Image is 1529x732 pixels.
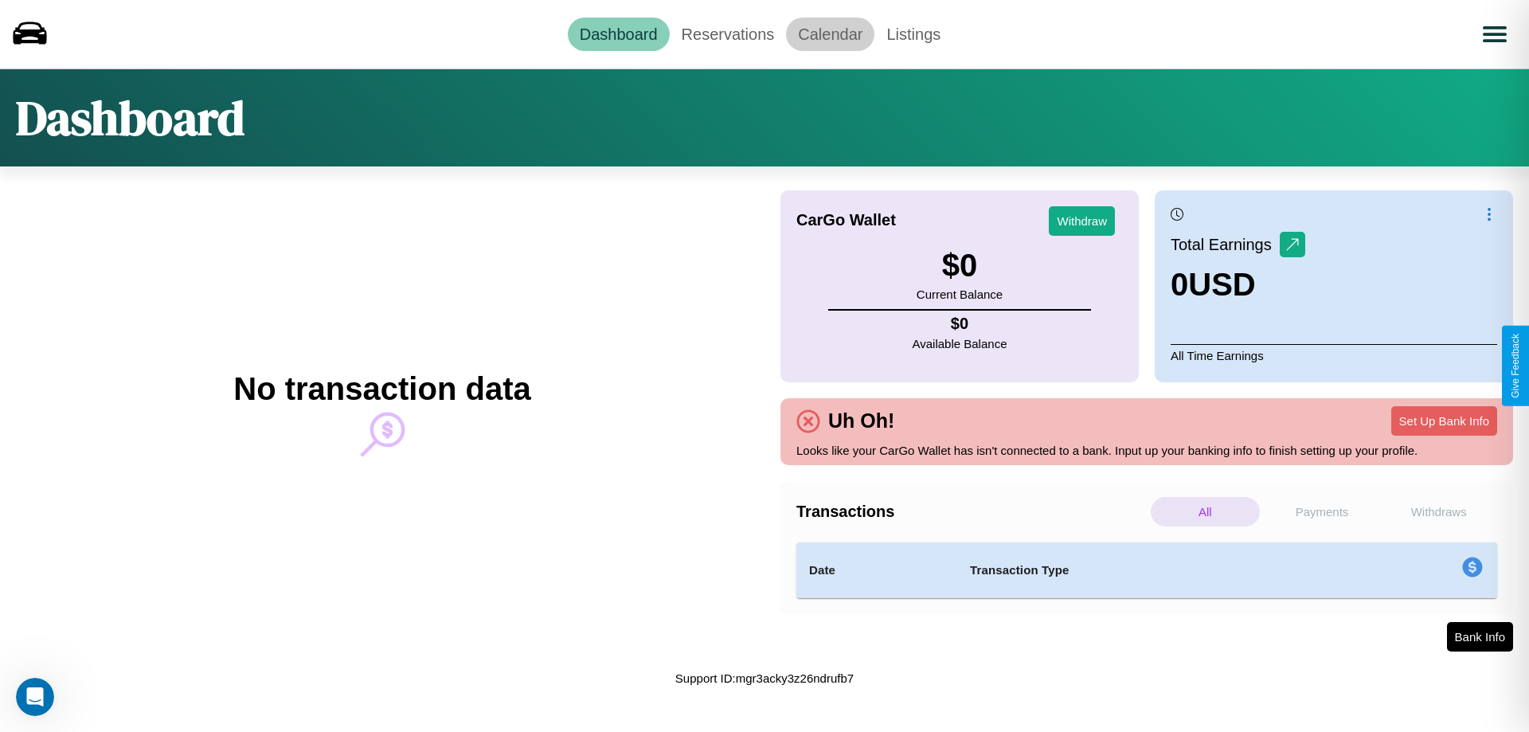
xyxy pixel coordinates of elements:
a: Reservations [670,18,787,51]
h4: $ 0 [913,315,1007,333]
table: simple table [796,542,1497,598]
p: Support ID: mgr3acky3z26ndrufb7 [675,667,854,689]
h4: Transaction Type [970,561,1332,580]
p: All Time Earnings [1171,344,1497,366]
h4: Date [809,561,944,580]
p: Total Earnings [1171,230,1280,259]
p: Looks like your CarGo Wallet has isn't connected to a bank. Input up your banking info to finish ... [796,440,1497,461]
p: Available Balance [913,333,1007,354]
button: Bank Info [1447,622,1513,652]
p: Current Balance [917,284,1003,305]
a: Dashboard [568,18,670,51]
h4: CarGo Wallet [796,211,896,229]
h4: Transactions [796,503,1147,521]
h3: 0 USD [1171,267,1305,303]
a: Calendar [786,18,874,51]
div: Give Feedback [1510,334,1521,398]
button: Withdraw [1049,206,1115,236]
h4: Uh Oh! [820,409,902,433]
button: Set Up Bank Info [1391,406,1497,436]
p: Withdraws [1384,497,1493,526]
a: Listings [874,18,952,51]
p: All [1151,497,1260,526]
iframe: Intercom live chat [16,678,54,716]
h3: $ 0 [917,248,1003,284]
h1: Dashboard [16,85,244,151]
button: Open menu [1472,12,1517,57]
h2: No transaction data [233,371,530,407]
p: Payments [1268,497,1377,526]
